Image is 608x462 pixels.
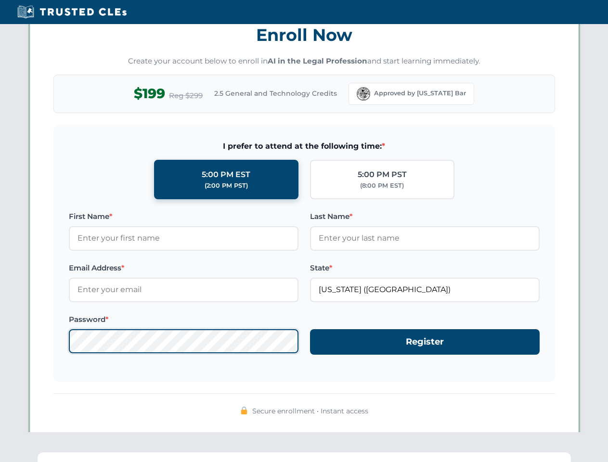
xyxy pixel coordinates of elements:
[134,83,165,104] span: $199
[202,168,250,181] div: 5:00 PM EST
[69,314,298,325] label: Password
[360,181,404,191] div: (8:00 PM EST)
[252,406,368,416] span: Secure enrollment • Instant access
[69,140,540,153] span: I prefer to attend at the following time:
[53,20,555,50] h3: Enroll Now
[69,211,298,222] label: First Name
[268,56,367,65] strong: AI in the Legal Profession
[169,90,203,102] span: Reg $299
[310,262,540,274] label: State
[310,278,540,302] input: Florida (FL)
[310,211,540,222] label: Last Name
[205,181,248,191] div: (2:00 PM PST)
[69,278,298,302] input: Enter your email
[53,56,555,67] p: Create your account below to enroll in and start learning immediately.
[240,407,248,414] img: 🔒
[69,226,298,250] input: Enter your first name
[374,89,466,98] span: Approved by [US_STATE] Bar
[14,5,129,19] img: Trusted CLEs
[69,262,298,274] label: Email Address
[214,88,337,99] span: 2.5 General and Technology Credits
[357,87,370,101] img: Florida Bar
[358,168,407,181] div: 5:00 PM PST
[310,226,540,250] input: Enter your last name
[310,329,540,355] button: Register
